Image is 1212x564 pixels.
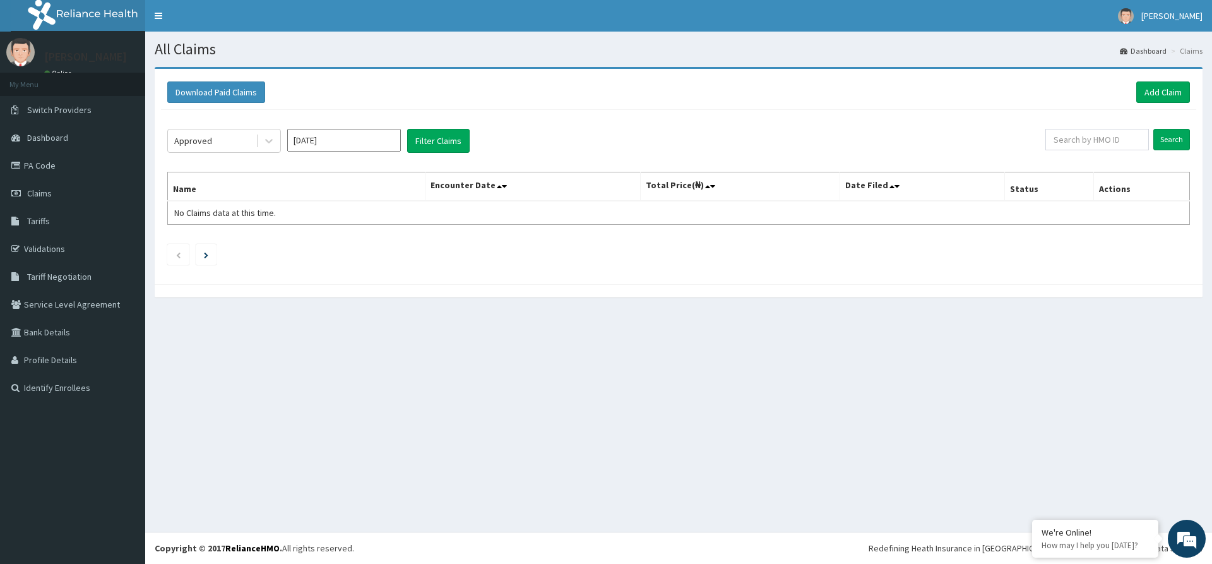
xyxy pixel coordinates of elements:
a: Online [44,69,74,78]
div: Approved [174,135,212,147]
a: Previous page [175,249,181,260]
th: Actions [1093,172,1189,201]
button: Download Paid Claims [167,81,265,103]
img: User Image [6,38,35,66]
p: How may I help you today? [1042,540,1149,551]
li: Claims [1168,45,1203,56]
button: Filter Claims [407,129,470,153]
img: User Image [1118,8,1134,24]
span: Dashboard [27,132,68,143]
th: Encounter Date [425,172,640,201]
span: Tariffs [27,215,50,227]
a: Dashboard [1120,45,1167,56]
a: Next page [204,249,208,260]
th: Date Filed [840,172,1004,201]
a: RelianceHMO [225,543,280,554]
footer: All rights reserved. [145,532,1212,564]
span: Switch Providers [27,104,92,116]
th: Name [168,172,425,201]
p: [PERSON_NAME] [44,51,127,63]
input: Search by HMO ID [1045,129,1149,150]
span: [PERSON_NAME] [1141,10,1203,21]
span: Claims [27,188,52,199]
span: No Claims data at this time. [174,207,276,219]
div: We're Online! [1042,527,1149,538]
th: Total Price(₦) [640,172,840,201]
span: Tariff Negotiation [27,271,92,282]
a: Add Claim [1136,81,1190,103]
input: Select Month and Year [287,129,401,152]
h1: All Claims [155,41,1203,57]
div: Redefining Heath Insurance in [GEOGRAPHIC_DATA] using Telemedicine and Data Science! [869,542,1203,555]
strong: Copyright © 2017 . [155,543,282,554]
th: Status [1004,172,1093,201]
input: Search [1153,129,1190,150]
